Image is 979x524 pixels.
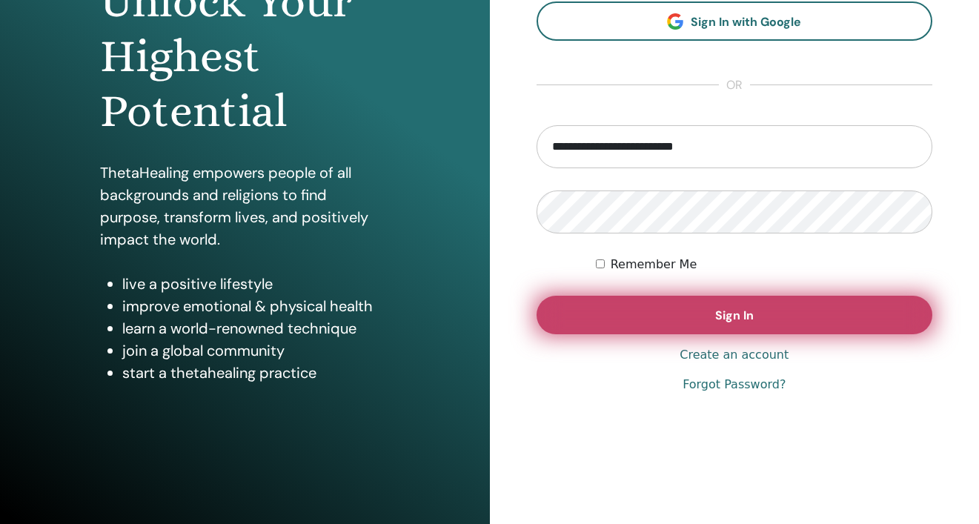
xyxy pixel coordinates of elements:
[596,256,932,273] div: Keep me authenticated indefinitely or until I manually logout
[122,273,389,295] li: live a positive lifestyle
[122,339,389,362] li: join a global community
[537,1,933,41] a: Sign In with Google
[680,346,789,364] a: Create an account
[611,256,697,273] label: Remember Me
[100,162,389,251] p: ThetaHealing empowers people of all backgrounds and religions to find purpose, transform lives, a...
[122,317,389,339] li: learn a world-renowned technique
[122,295,389,317] li: improve emotional & physical health
[691,14,801,30] span: Sign In with Google
[122,362,389,384] li: start a thetahealing practice
[537,296,933,334] button: Sign In
[715,308,754,323] span: Sign In
[683,376,786,394] a: Forgot Password?
[719,76,750,94] span: or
